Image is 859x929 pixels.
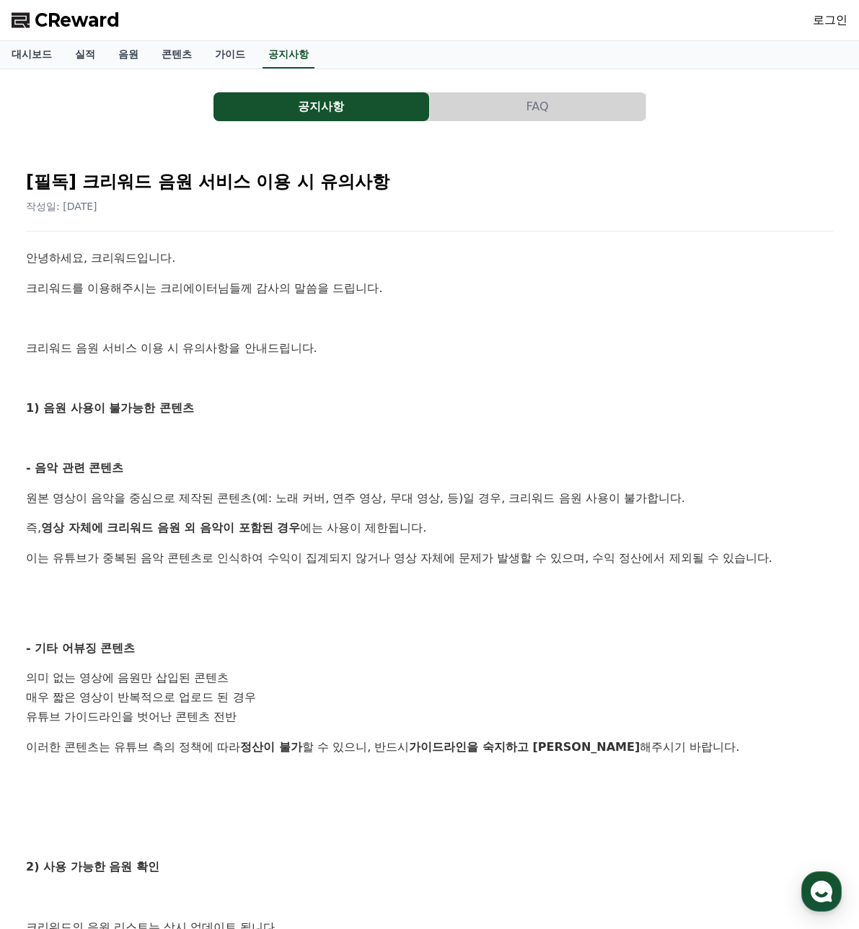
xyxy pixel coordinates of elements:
strong: 1) 음원 사용이 불가능한 콘텐츠 [26,401,194,415]
a: 콘텐츠 [150,41,203,69]
strong: 가이드라인을 숙지하고 [PERSON_NAME] [409,740,640,754]
span: 설정 [223,479,240,490]
button: FAQ [430,92,646,121]
p: 크리워드를 이용해주시는 크리에이터님들께 감사의 말씀을 드립니다. [26,279,833,298]
p: 원본 영상이 음악을 중심으로 제작된 콘텐츠(예: 노래 커버, 연주 영상, 무대 영상, 등)일 경우, 크리워드 음원 사용이 불가합니다. [26,489,833,508]
p: 즉, 에는 사용이 제한됩니다. [26,519,833,537]
a: 가이드 [203,41,257,69]
button: 공지사항 [213,92,429,121]
strong: 영상 자체에 크리워드 음원 외 음악이 포함된 경우 [41,521,300,534]
strong: - 음악 관련 콘텐츠 [26,461,123,475]
span: 홈 [45,479,54,490]
strong: 2) 사용 가능한 음원 확인 [26,860,159,873]
li: 유튜브 가이드라인을 벗어난 콘텐츠 전반 [26,708,833,727]
strong: 정산이 불가 [240,740,302,754]
a: 홈 [4,457,95,493]
span: 대화 [132,480,149,491]
p: 크리워드 음원 서비스 이용 시 유의사항을 안내드립니다. [26,339,833,358]
p: 이는 유튜브가 중복된 음악 콘텐츠로 인식하여 수익이 집계되지 않거나 영상 자체에 문제가 발생할 수 있으며, 수익 정산에서 제외될 수 있습니다. [26,549,833,568]
p: 안녕하세요, 크리워드입니다. [26,249,833,268]
a: 실적 [63,41,107,69]
a: CReward [12,9,120,32]
a: 공지사항 [263,41,314,69]
a: 공지사항 [213,92,430,121]
a: 설정 [186,457,277,493]
p: 이러한 콘텐츠는 유튜브 측의 정책에 따라 할 수 있으니, 반드시 해주시기 바랍니다. [26,738,833,757]
li: 의미 없는 영상에 음원만 삽입된 콘텐츠 [26,669,833,688]
span: CReward [35,9,120,32]
a: 대화 [95,457,186,493]
strong: - 기타 어뷰징 콘텐츠 [26,641,135,655]
a: FAQ [430,92,646,121]
a: 음원 [107,41,150,69]
a: 로그인 [813,12,847,29]
li: 매우 짧은 영상이 반복적으로 업로드 된 경우 [26,688,833,708]
h2: [필독] 크리워드 음원 서비스 이용 시 유의사항 [26,170,833,193]
span: 작성일: [DATE] [26,201,97,212]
